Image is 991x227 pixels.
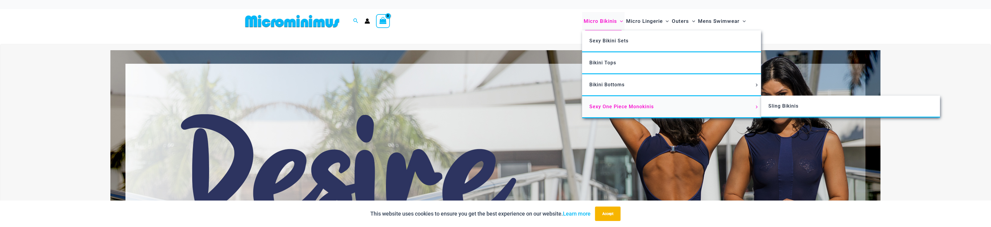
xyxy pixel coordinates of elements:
[740,14,746,29] span: Menu Toggle
[589,38,628,44] span: Sexy Bikini Sets
[626,14,663,29] span: Micro Lingerie
[768,103,798,109] span: Sling Bikinis
[689,14,695,29] span: Menu Toggle
[663,14,669,29] span: Menu Toggle
[589,82,625,87] span: Bikini Bottoms
[353,17,359,25] a: Search icon link
[761,96,940,118] a: Sling Bikinis
[365,18,370,24] a: Account icon link
[589,104,654,109] span: Sexy One Piece Monokinis
[584,14,617,29] span: Micro Bikinis
[581,11,748,31] nav: Site Navigation
[243,14,342,28] img: MM SHOP LOGO FLAT
[376,14,390,28] a: View Shopping Cart, empty
[625,12,670,30] a: Micro LingerieMenu ToggleMenu Toggle
[754,84,760,87] span: Menu Toggle
[370,209,591,218] p: This website uses cookies to ensure you get the best experience on our website.
[589,60,616,66] span: Bikini Tops
[582,96,761,118] a: Sexy One Piece MonokinisMenu ToggleMenu Toggle
[582,74,761,96] a: Bikini BottomsMenu ToggleMenu Toggle
[617,14,623,29] span: Menu Toggle
[671,12,697,30] a: OutersMenu ToggleMenu Toggle
[697,12,747,30] a: Mens SwimwearMenu ToggleMenu Toggle
[563,210,591,217] a: Learn more
[754,106,760,109] span: Menu Toggle
[672,14,689,29] span: Outers
[698,14,740,29] span: Mens Swimwear
[595,207,621,221] button: Accept
[582,30,761,52] a: Sexy Bikini Sets
[582,12,625,30] a: Micro BikinisMenu ToggleMenu Toggle
[582,52,761,74] a: Bikini Tops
